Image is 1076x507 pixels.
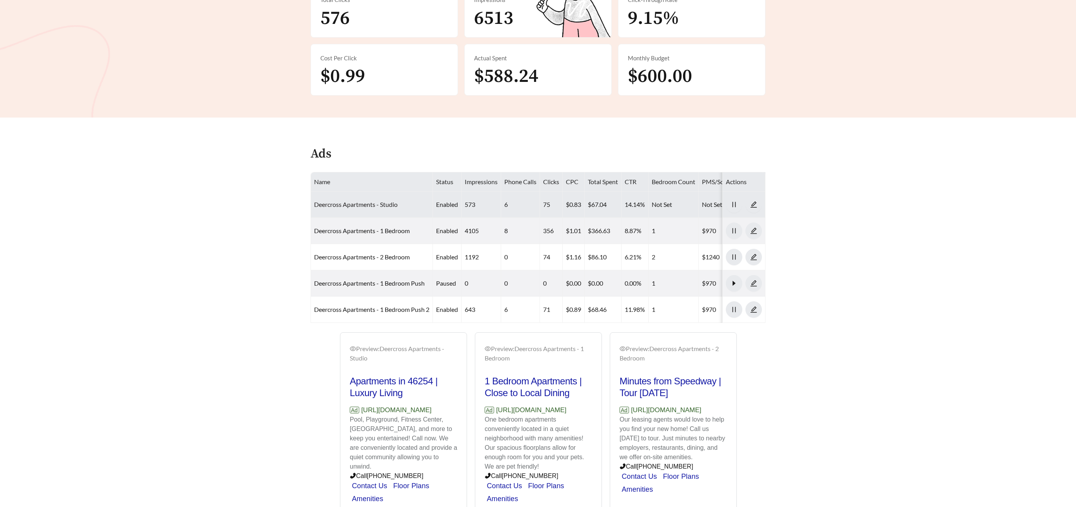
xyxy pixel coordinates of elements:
div: Monthly Budget [628,54,756,63]
td: 6 [501,192,540,218]
span: 576 [320,7,350,30]
td: 643 [462,297,501,323]
td: 0.00% [622,270,649,297]
a: Amenities [352,495,383,503]
a: edit [745,253,762,261]
td: 11.98% [622,297,649,323]
a: edit [745,306,762,313]
button: pause [726,249,742,265]
td: $0.00 [585,270,622,297]
td: $67.04 [585,192,622,218]
td: $0.83 [563,192,585,218]
td: $1.16 [563,244,585,270]
a: Deercross Apartments - 1 Bedroom Push [314,279,425,287]
th: PMS/Scraper Unit Price [699,172,769,192]
span: paused [436,279,456,287]
span: Ad [620,407,629,413]
a: Amenities [487,495,518,503]
span: enabled [436,253,458,261]
td: 71 [540,297,563,323]
span: Ad [350,407,359,413]
button: edit [745,223,762,239]
td: 0 [540,270,563,297]
button: edit [745,301,762,318]
td: 8 [501,218,540,244]
div: Cost Per Click [320,54,448,63]
p: One bedroom apartments conveniently located in a quiet neighborhood with many amenities! Our spac... [485,415,592,471]
p: Call [PHONE_NUMBER] [620,462,727,471]
button: pause [726,301,742,318]
span: Ad [485,407,494,413]
td: 0 [501,244,540,270]
span: eye [620,346,626,352]
span: eye [485,346,491,352]
span: enabled [436,306,458,313]
a: Floor Plans [663,473,699,480]
span: CTR [625,178,636,185]
span: $588.24 [474,65,538,88]
th: Impressions [462,172,501,192]
h2: Minutes from Speedway | Tour [DATE] [620,375,727,399]
button: pause [726,196,742,213]
div: Actual Spent [474,54,602,63]
span: phone [620,463,626,469]
p: Call [PHONE_NUMBER] [350,471,457,481]
button: caret-right [726,275,742,292]
p: Call [PHONE_NUMBER] [485,471,592,481]
h2: Apartments in 46254 | Luxury Living [350,375,457,399]
a: Deercross Apartments - Studio [314,201,398,208]
td: 8.87% [622,218,649,244]
span: edit [746,253,762,261]
td: 6.21% [622,244,649,270]
td: 1 [649,270,699,297]
td: $366.63 [585,218,622,244]
td: $0.00 [563,270,585,297]
td: $970 [699,270,769,297]
td: 0 [501,270,540,297]
td: 1 [649,218,699,244]
span: $600.00 [628,65,692,88]
p: Pool, Playground, Fitness Center, [GEOGRAPHIC_DATA], and more to keep you entertained! Call now. ... [350,415,457,471]
td: $970 [699,218,769,244]
a: Deercross Apartments - 1 Bedroom [314,227,410,234]
th: Name [311,172,433,192]
td: $970 [699,297,769,323]
button: edit [745,196,762,213]
span: pause [726,227,742,234]
h2: 1 Bedroom Apartments | Close to Local Dining [485,375,592,399]
a: Floor Plans [528,482,564,490]
span: pause [726,201,742,208]
span: caret-right [726,280,742,287]
td: $1240 [699,244,769,270]
span: enabled [436,201,458,208]
th: Total Spent [585,172,622,192]
a: Contact Us [487,482,522,490]
span: phone [350,473,356,479]
span: phone [485,473,491,479]
th: Status [433,172,462,192]
td: 6 [501,297,540,323]
td: 356 [540,218,563,244]
a: Deercross Apartments - 1 Bedroom Push 2 [314,306,429,313]
a: Floor Plans [393,482,429,490]
span: edit [746,306,762,313]
span: enabled [436,227,458,234]
button: edit [745,275,762,292]
span: pause [726,306,742,313]
span: pause [726,253,742,261]
td: 14.14% [622,192,649,218]
td: $68.46 [585,297,622,323]
td: 75 [540,192,563,218]
span: 6513 [474,7,513,30]
td: $86.10 [585,244,622,270]
th: Bedroom Count [649,172,699,192]
h4: Ads [311,147,331,161]
div: Preview: Deercross Apartments - 1 Bedroom [485,344,592,363]
th: Clicks [540,172,563,192]
td: $0.89 [563,297,585,323]
p: [URL][DOMAIN_NAME] [485,405,592,415]
td: Not Set [649,192,699,218]
a: edit [745,201,762,208]
div: Preview: Deercross Apartments - Studio [350,344,457,363]
td: $1.01 [563,218,585,244]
